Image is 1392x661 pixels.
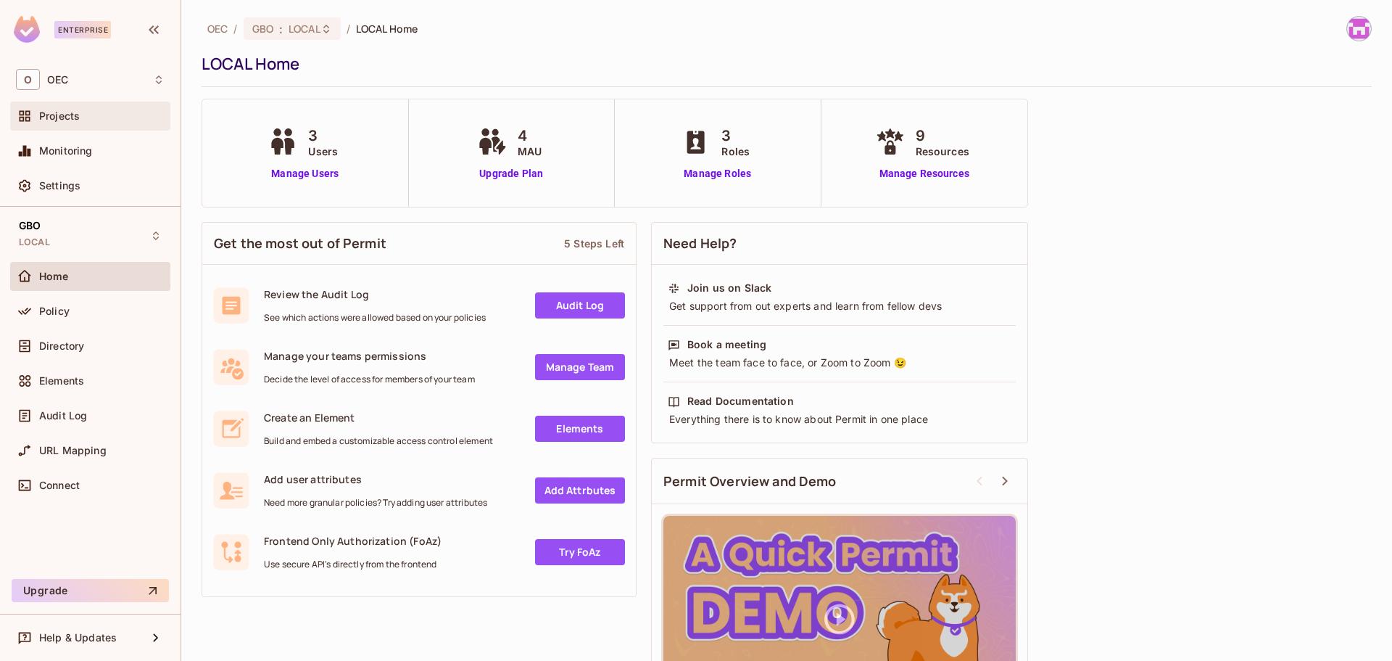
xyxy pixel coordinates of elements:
[39,445,107,456] span: URL Mapping
[721,144,750,159] span: Roles
[347,22,350,36] li: /
[278,23,283,35] span: :
[474,166,549,181] a: Upgrade Plan
[214,234,386,253] span: Get the most out of Permit
[39,305,70,317] span: Policy
[264,349,475,363] span: Manage your teams permissions
[663,472,837,490] span: Permit Overview and Demo
[264,472,487,486] span: Add user attributes
[518,144,542,159] span: MAU
[264,497,487,509] span: Need more granular policies? Try adding user attributes
[39,410,87,422] span: Audit Log
[39,375,84,387] span: Elements
[663,234,737,253] span: Need Help?
[39,632,117,644] span: Help & Updates
[535,477,625,504] a: Add Attrbutes
[356,22,418,36] span: LOCAL Home
[39,271,69,282] span: Home
[916,125,969,147] span: 9
[518,125,542,147] span: 4
[39,180,80,192] span: Settings
[916,144,969,159] span: Resources
[308,125,338,147] span: 3
[668,299,1011,313] div: Get support from out experts and learn from fellow devs
[535,539,625,565] a: Try FoAz
[252,22,273,36] span: GBO
[687,281,771,295] div: Join us on Slack
[264,559,442,570] span: Use secure API's directly from the frontend
[687,394,794,408] div: Read Documentation
[264,312,486,324] span: See which actions were allowed based on your policies
[14,16,40,43] img: SReyMgAAAABJRU5ErkJggg==
[19,237,50,248] span: LOCAL
[289,22,320,36] span: LOCAL
[564,237,624,250] div: 5 Steps Left
[12,579,169,602] button: Upgrade
[668,356,1011,370] div: Meet the team face to face, or Zoom to Zoom 😉
[678,166,757,181] a: Manage Roles
[1347,17,1371,41] img: Santiago.DeIralaMut@oeconnection.com
[207,22,228,36] span: the active workspace
[687,337,766,352] div: Book a meeting
[39,480,80,491] span: Connect
[16,69,40,90] span: O
[39,145,93,157] span: Monitoring
[308,144,338,159] span: Users
[872,166,977,181] a: Manage Resources
[721,125,750,147] span: 3
[54,21,111,38] div: Enterprise
[19,220,41,231] span: GBO
[265,166,345,181] a: Manage Users
[535,354,625,380] a: Manage Team
[202,53,1364,75] div: LOCAL Home
[233,22,237,36] li: /
[264,411,493,424] span: Create an Element
[535,416,625,442] a: Elements
[264,534,442,548] span: Frontend Only Authorization (FoAz)
[535,292,625,319] a: Audit Log
[668,412,1011,427] div: Everything there is to know about Permit in one place
[39,340,84,352] span: Directory
[47,74,68,86] span: Workspace: OEC
[264,374,475,385] span: Decide the level of access for members of your team
[264,287,486,301] span: Review the Audit Log
[39,110,80,122] span: Projects
[264,435,493,447] span: Build and embed a customizable access control element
